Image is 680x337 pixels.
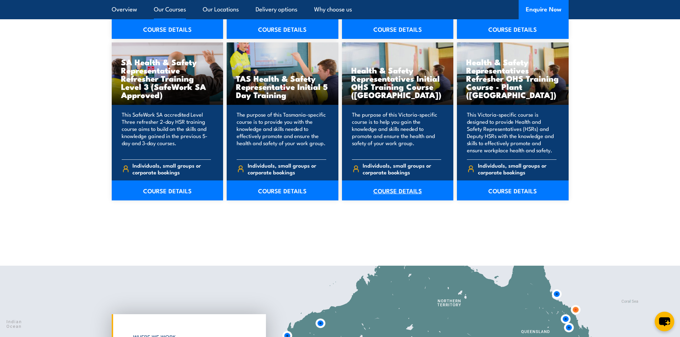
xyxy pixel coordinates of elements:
[342,180,454,200] a: COURSE DETAILS
[352,111,442,154] p: The purpose of this Victoria-specific course is to help you gain the knowledge and skills needed ...
[237,111,326,154] p: The purpose of this Tasmania-specific course is to provide you with the knowledge and skills need...
[466,58,559,99] h3: Health & Safety Representatives Refresher OHS Training Course - Plant ([GEOGRAPHIC_DATA])
[121,58,214,99] h3: SA Health & Safety Representative Refresher Training Level 3 (SafeWork SA Approved)
[227,180,338,200] a: COURSE DETAILS
[457,19,569,39] a: COURSE DETAILS
[248,162,326,175] span: Individuals, small groups or corporate bookings
[112,19,223,39] a: COURSE DETAILS
[236,74,329,99] h3: TAS Health & Safety Representative Initial 5 Day Training
[132,162,211,175] span: Individuals, small groups or corporate bookings
[112,180,223,200] a: COURSE DETAILS
[478,162,556,175] span: Individuals, small groups or corporate bookings
[122,111,211,154] p: This SafeWork SA accredited Level Three refresher 2-day HSR training course aims to build on the ...
[227,19,338,39] a: COURSE DETAILS
[363,162,441,175] span: Individuals, small groups or corporate bookings
[342,19,454,39] a: COURSE DETAILS
[351,66,444,99] h3: Health & Safety Representatives Initial OHS Training Course ([GEOGRAPHIC_DATA])
[457,180,569,200] a: COURSE DETAILS
[655,312,674,331] button: chat-button
[467,111,556,154] p: This Victoria-specific course is designed to provide Health and Safety Representatives (HSRs) and...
